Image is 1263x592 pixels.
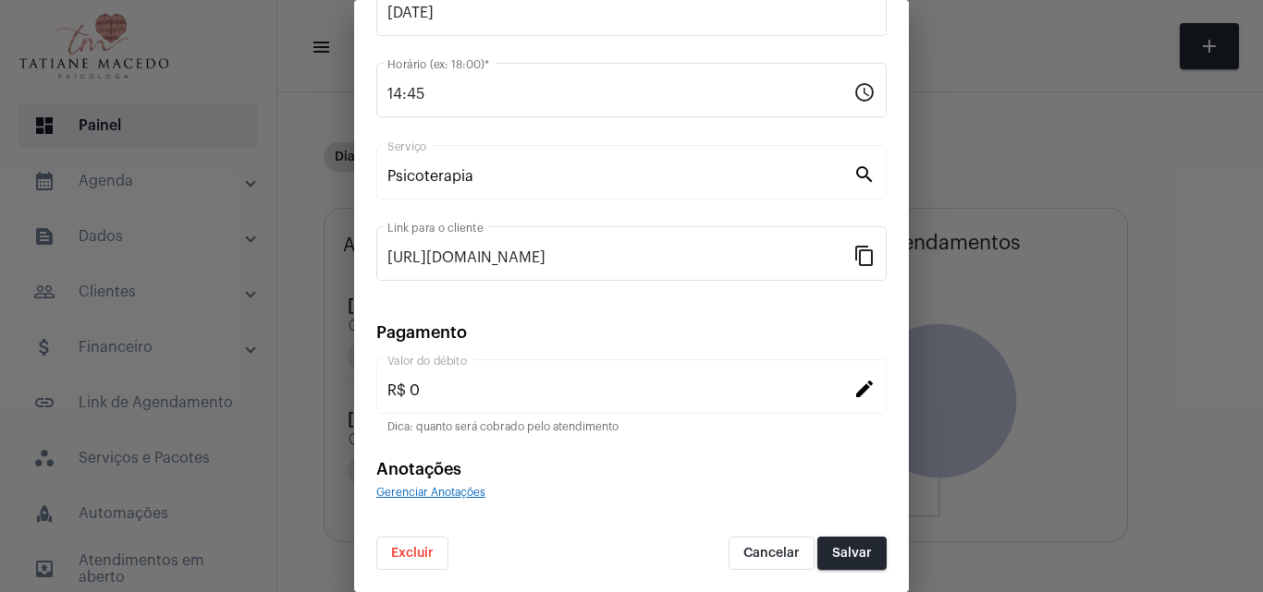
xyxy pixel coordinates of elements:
mat-icon: content_copy [853,244,876,266]
mat-hint: Dica: quanto será cobrado pelo atendimento [387,421,619,434]
span: Salvar [832,547,872,560]
span: Gerenciar Anotações [376,487,485,498]
input: Valor [387,382,853,399]
mat-icon: schedule [853,80,876,103]
input: Pesquisar serviço [387,168,853,185]
input: Link [387,249,853,266]
button: Cancelar [729,537,815,570]
button: Excluir [376,537,448,570]
span: Anotações [376,461,461,477]
mat-icon: search [853,163,876,185]
span: Pagamento [376,324,467,341]
button: Salvar [817,537,887,570]
span: Cancelar [743,547,800,560]
mat-icon: edit [853,377,876,399]
input: Horário [387,86,853,103]
span: Excluir [391,547,434,560]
